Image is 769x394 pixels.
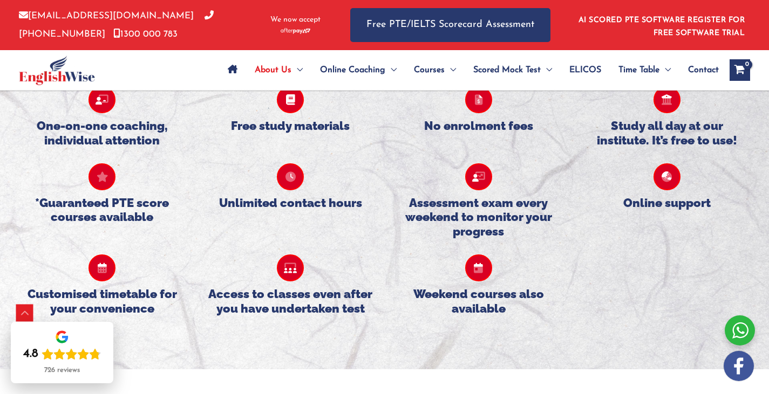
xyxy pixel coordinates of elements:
[659,51,671,89] span: Menu Toggle
[19,119,186,147] h5: One-on-one coaching, individual attention
[350,8,550,42] a: Free PTE/IELTS Scorecard Assessment
[311,51,405,89] a: Online CoachingMenu Toggle
[19,11,194,20] a: [EMAIL_ADDRESS][DOMAIN_NAME]
[113,30,178,39] a: 1300 000 783
[473,51,541,89] span: Scored Mock Test
[270,15,321,25] span: We now accept
[19,56,95,85] img: cropped-ew-logo
[281,28,310,34] img: Afterpay-Logo
[207,287,374,315] h5: Access to classes even after you have undertaken test
[414,51,445,89] span: Courses
[688,51,719,89] span: Contact
[610,51,679,89] a: Time TableMenu Toggle
[219,51,719,89] nav: Site Navigation: Main Menu
[19,11,214,38] a: [PHONE_NUMBER]
[23,347,101,362] div: Rating: 4.8 out of 5
[445,51,456,89] span: Menu Toggle
[541,51,552,89] span: Menu Toggle
[320,51,385,89] span: Online Coaching
[396,196,562,238] h5: Assessment exam every weekend to monitor your progress
[579,16,745,37] a: AI SCORED PTE SOFTWARE REGISTER FOR FREE SOFTWARE TRIAL
[207,119,374,133] h5: Free study materials
[23,347,38,362] div: 4.8
[207,196,374,210] h5: Unlimited contact hours
[396,287,562,315] h5: Weekend courses also available
[724,351,754,381] img: white-facebook.png
[679,51,719,89] a: Contact
[618,51,659,89] span: Time Table
[44,366,80,375] div: 726 reviews
[19,196,186,224] h5: *Guaranteed PTE score courses available
[291,51,303,89] span: Menu Toggle
[569,51,601,89] span: ELICOS
[396,119,562,133] h5: No enrolment fees
[405,51,465,89] a: CoursesMenu Toggle
[730,59,750,81] a: View Shopping Cart, empty
[19,287,186,315] h5: Customised timetable for your convenience
[572,8,750,43] aside: Header Widget 1
[246,51,311,89] a: About UsMenu Toggle
[255,51,291,89] span: About Us
[561,51,610,89] a: ELICOS
[583,196,750,210] h5: Online support
[583,119,750,147] h5: Study all day at our institute. It’s free to use!
[385,51,397,89] span: Menu Toggle
[465,51,561,89] a: Scored Mock TestMenu Toggle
